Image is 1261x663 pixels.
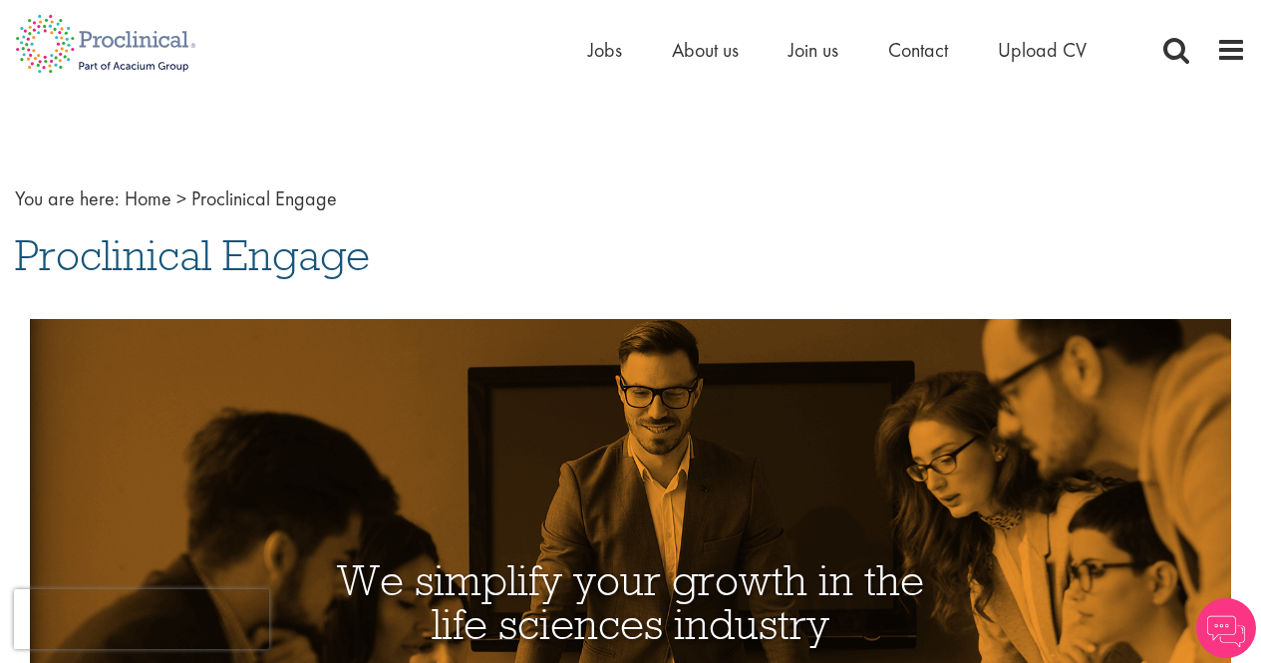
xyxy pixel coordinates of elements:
span: Proclinical Engage [15,228,370,282]
span: > [176,185,186,211]
a: Upload CV [998,37,1087,63]
h1: We simplify your growth in the life sciences industry [323,558,939,646]
span: Proclinical Engage [191,185,337,211]
iframe: reCAPTCHA [14,589,269,649]
a: Contact [888,37,948,63]
a: Join us [788,37,838,63]
span: You are here: [15,185,120,211]
img: Chatbot [1196,598,1256,658]
a: About us [672,37,739,63]
a: breadcrumb link [125,185,171,211]
a: Jobs [588,37,622,63]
